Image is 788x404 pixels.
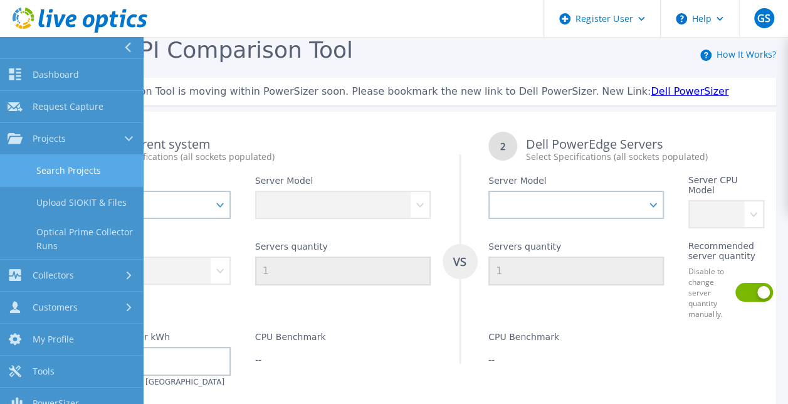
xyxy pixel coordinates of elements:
[488,332,559,347] label: CPU Benchmark
[526,151,764,163] div: Select Specifications (all sockets populated)
[651,85,728,97] a: Dell PowerSizer
[55,347,231,376] input: 0.00
[526,138,764,163] div: Dell PowerEdge Servers
[488,242,561,257] label: Servers quantity
[33,270,74,281] span: Collectors
[255,242,328,257] label: Servers quantity
[255,353,431,366] div: --
[33,101,103,112] span: Request Capture
[488,353,664,366] div: --
[688,175,758,200] label: Server CPU Model
[33,334,74,345] span: My Profile
[255,332,326,347] label: CPU Benchmark
[688,241,758,266] label: Recommended server quantity
[453,254,466,269] tspan: VS
[43,37,353,63] span: Server KPI Comparison Tool
[33,366,55,377] span: Tools
[93,151,430,163] div: Select Specifications (all sockets populated)
[33,133,66,144] span: Projects
[51,85,651,97] span: The KPI Comparison Tool is moving within PowerSizer soon. Please bookmark the new link to Dell Po...
[688,266,728,319] label: Disable to change server quantity manually.
[500,140,506,152] tspan: 2
[33,302,78,313] span: Customers
[255,176,313,191] label: Server Model
[757,13,770,23] span: GS
[488,176,546,191] label: Server Model
[93,138,430,163] div: Your current system
[717,48,776,60] a: How It Works?
[33,69,79,80] span: Dashboard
